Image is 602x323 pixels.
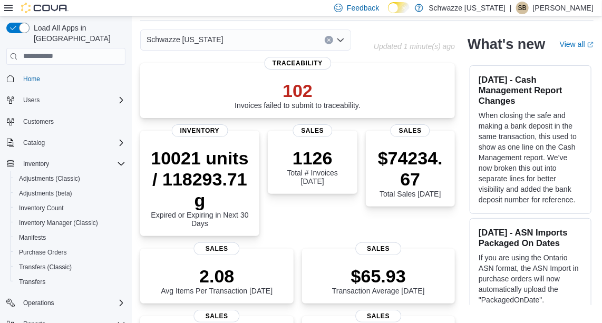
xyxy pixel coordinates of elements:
button: Operations [19,297,59,309]
button: Operations [2,296,130,310]
div: Transaction Average [DATE] [332,266,425,295]
span: Adjustments (beta) [19,189,72,198]
button: Inventory Count [11,201,130,216]
div: Avg Items Per Transaction [DATE] [161,266,273,295]
div: Invoices failed to submit to traceability. [235,80,361,110]
p: 1126 [276,148,349,169]
span: Load All Apps in [GEOGRAPHIC_DATA] [30,23,125,44]
svg: External link [587,42,594,48]
button: Home [2,71,130,86]
span: Inventory [172,124,228,137]
span: Manifests [19,233,46,242]
button: Users [19,94,44,106]
span: Transfers [15,276,125,288]
a: Transfers (Classic) [15,261,76,273]
a: View allExternal link [560,40,594,48]
button: Purchase Orders [11,245,130,260]
span: Transfers [19,278,45,286]
span: Home [19,72,125,85]
span: Adjustments (Classic) [15,172,125,185]
span: Sales [391,124,430,137]
span: Inventory Manager (Classic) [15,217,125,229]
span: Users [23,96,40,104]
span: Customers [19,115,125,128]
p: $65.93 [332,266,425,287]
a: Adjustments (beta) [15,187,76,200]
span: Sales [194,242,240,255]
p: 102 [235,80,361,101]
p: If you are using the Ontario ASN format, the ASN Import in purchase orders will now automatically... [479,252,582,305]
button: Inventory [2,156,130,171]
span: Home [23,75,40,83]
span: Sales [355,310,401,322]
span: Transfers (Classic) [15,261,125,273]
span: Purchase Orders [19,248,67,257]
a: Transfers [15,276,50,288]
span: Sales [355,242,401,255]
img: Cova [21,3,69,13]
button: Users [2,93,130,107]
button: Manifests [11,230,130,245]
div: Total Sales [DATE] [374,148,447,198]
p: 2.08 [161,266,273,287]
button: Adjustments (beta) [11,186,130,201]
button: Transfers [11,275,130,289]
button: Open list of options [336,36,345,44]
div: Total # Invoices [DATE] [276,148,349,185]
button: Inventory Manager (Classic) [11,216,130,230]
p: | [510,2,512,14]
p: Updated 1 minute(s) ago [374,42,455,51]
h3: [DATE] - Cash Management Report Changes [479,74,582,106]
input: Dark Mode [388,2,410,13]
a: Inventory Manager (Classic) [15,217,102,229]
span: Catalog [19,136,125,149]
button: Adjustments (Classic) [11,171,130,186]
span: Transfers (Classic) [19,263,72,271]
span: Dark Mode [388,13,389,14]
p: Schwazze [US_STATE] [429,2,506,14]
span: Catalog [23,139,45,147]
a: Inventory Count [15,202,68,214]
p: When closing the safe and making a bank deposit in the same transaction, this used to show as one... [479,110,582,205]
p: 10021 units / 118293.71 g [149,148,251,211]
span: Inventory [19,158,125,170]
span: Inventory Count [15,202,125,214]
button: Clear input [325,36,333,44]
span: Customers [23,118,54,126]
div: Expired or Expiring in Next 30 Days [149,148,251,228]
span: Purchase Orders [15,246,125,259]
span: Inventory [23,160,49,168]
p: [PERSON_NAME] [533,2,594,14]
p: $74234.67 [374,148,447,190]
span: Schwazze [US_STATE] [147,33,224,46]
button: Customers [2,114,130,129]
button: Catalog [19,136,49,149]
span: Feedback [347,3,379,13]
a: Customers [19,115,58,128]
span: Inventory Count [19,204,64,212]
span: Sales [293,124,332,137]
button: Transfers (Classic) [11,260,130,275]
span: SB [518,2,527,14]
span: Traceability [264,57,331,70]
span: Operations [23,299,54,307]
span: Manifests [15,231,125,244]
span: Operations [19,297,125,309]
a: Manifests [15,231,50,244]
h2: What's new [468,36,545,53]
a: Home [19,73,44,85]
span: Adjustments (Classic) [19,174,80,183]
button: Inventory [19,158,53,170]
span: Inventory Manager (Classic) [19,219,98,227]
span: Sales [194,310,240,322]
div: Sameer Bhatnagar [516,2,529,14]
h3: [DATE] - ASN Imports Packaged On Dates [479,227,582,248]
a: Purchase Orders [15,246,71,259]
button: Catalog [2,135,130,150]
a: Adjustments (Classic) [15,172,84,185]
span: Adjustments (beta) [15,187,125,200]
span: Users [19,94,125,106]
